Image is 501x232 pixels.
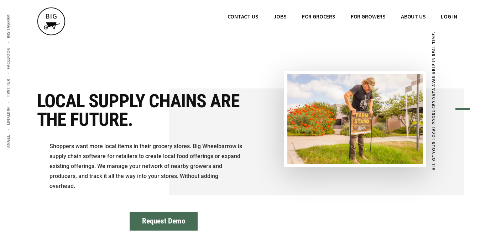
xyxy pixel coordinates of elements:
h1: Local supply chains are the future. [37,92,245,129]
a: JOBS [266,7,293,26]
a: Facebook [4,43,12,74]
nav: Main [220,7,464,26]
span: CONTACT US [228,13,258,20]
a: Log In [434,7,464,26]
a: FOR GROWERS [344,7,393,26]
a: CONTACT US [220,7,265,26]
a: FOR GROCERS [295,7,343,26]
a: ABOUT US [394,7,433,26]
span: JOBS [273,13,286,20]
span: Angel [5,135,11,148]
span: FOR GROWERS [351,13,386,20]
span: FOR GROCERS [302,13,335,20]
span: Log In [441,13,457,20]
a: Angel [4,130,12,152]
span: Twitter [5,79,11,98]
span: Instagram [5,14,11,38]
a: LinkedIn [4,103,12,129]
figcaption: All of your local producer data available in real-time. [430,25,437,177]
button: Request Demo [130,212,198,231]
img: BIG WHEELBARROW [37,7,66,36]
a: Instagram [4,10,12,42]
a: Twitter [4,75,12,102]
p: Shoppers want more local items in their grocery stores. Big Wheelbarrow is supply chain software ... [49,141,245,191]
span: LinkedIn [5,107,11,125]
span: Facebook [5,48,11,69]
span: ABOUT US [401,13,426,20]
